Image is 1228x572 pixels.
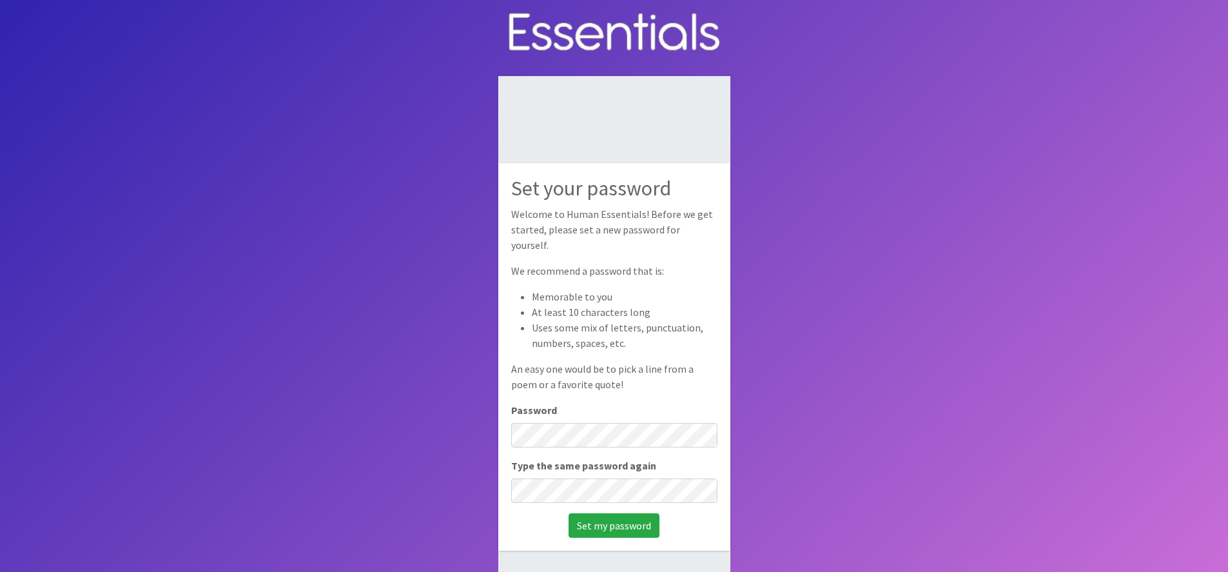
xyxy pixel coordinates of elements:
li: At least 10 characters long [532,304,717,320]
li: Memorable to you [532,289,717,304]
p: Welcome to Human Essentials! Before we get started, please set a new password for yourself. [511,206,717,253]
h2: Set your password [511,176,717,201]
input: Set my password [569,513,659,538]
li: Uses some mix of letters, punctuation, numbers, spaces, etc. [532,320,717,351]
p: An easy one would be to pick a line from a poem or a favorite quote! [511,361,717,392]
p: We recommend a password that is: [511,263,717,279]
label: Type the same password again [511,458,656,473]
label: Password [511,402,557,418]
